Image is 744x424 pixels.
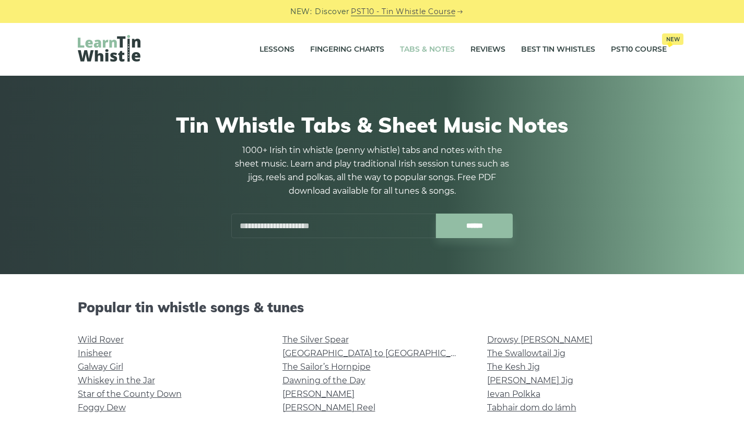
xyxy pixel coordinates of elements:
[487,335,593,345] a: Drowsy [PERSON_NAME]
[282,335,349,345] a: The Silver Spear
[611,37,667,63] a: PST10 CourseNew
[282,389,355,399] a: [PERSON_NAME]
[78,389,182,399] a: Star of the County Down
[78,335,124,345] a: Wild Rover
[78,299,667,315] h2: Popular tin whistle songs & tunes
[310,37,384,63] a: Fingering Charts
[521,37,595,63] a: Best Tin Whistles
[282,375,365,385] a: Dawning of the Day
[662,33,683,45] span: New
[78,375,155,385] a: Whiskey in the Jar
[78,35,140,62] img: LearnTinWhistle.com
[231,144,513,198] p: 1000+ Irish tin whistle (penny whistle) tabs and notes with the sheet music. Learn and play tradi...
[78,403,126,413] a: Foggy Dew
[282,348,475,358] a: [GEOGRAPHIC_DATA] to [GEOGRAPHIC_DATA]
[78,112,667,137] h1: Tin Whistle Tabs & Sheet Music Notes
[487,389,540,399] a: Ievan Polkka
[470,37,505,63] a: Reviews
[282,362,371,372] a: The Sailor’s Hornpipe
[487,403,576,413] a: Tabhair dom do lámh
[400,37,455,63] a: Tabs & Notes
[487,362,540,372] a: The Kesh Jig
[78,348,112,358] a: Inisheer
[282,403,375,413] a: [PERSON_NAME] Reel
[259,37,294,63] a: Lessons
[487,375,573,385] a: [PERSON_NAME] Jig
[78,362,123,372] a: Galway Girl
[487,348,565,358] a: The Swallowtail Jig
